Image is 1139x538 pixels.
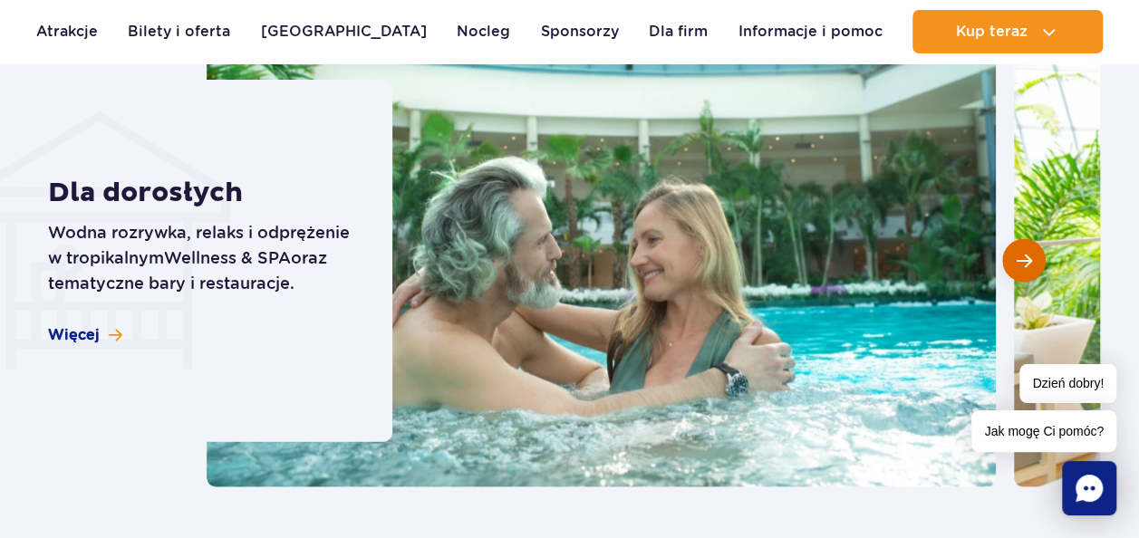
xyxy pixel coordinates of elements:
[164,248,291,267] span: Wellness & SPA
[48,220,352,296] p: Wodna rozrywka, relaks i odprężenie w tropikalnym oraz tematyczne bary i restauracje.
[48,177,352,209] strong: Dla dorosłych
[48,325,122,345] a: Więcej
[457,10,510,53] a: Nocleg
[912,10,1103,53] button: Kup teraz
[128,10,230,53] a: Bilety i oferta
[36,10,98,53] a: Atrakcje
[971,410,1116,452] span: Jak mogę Ci pomóc?
[207,34,996,487] img: Uśmiechnięta para ciesząca się relaksem w Suntago otoczonym bujnymi palmami
[955,24,1027,40] span: Kup teraz
[649,10,708,53] a: Dla firm
[1062,461,1116,515] div: Chat
[541,10,619,53] a: Sponsorzy
[1002,239,1046,283] button: Następny slajd
[1019,364,1116,403] span: Dzień dobry!
[738,10,883,53] a: Informacje i pomoc
[48,325,100,345] span: Więcej
[261,10,427,53] a: [GEOGRAPHIC_DATA]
